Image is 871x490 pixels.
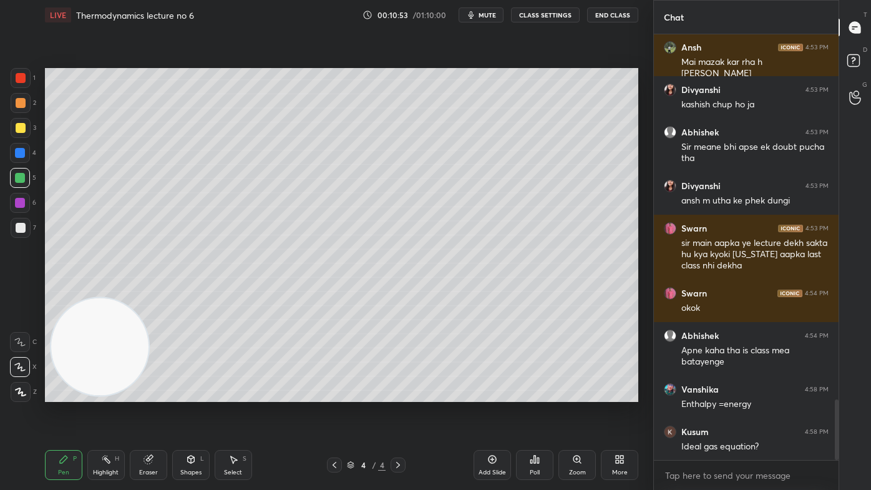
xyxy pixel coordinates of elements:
[805,290,829,297] div: 4:54 PM
[115,456,119,462] div: H
[459,7,504,22] button: mute
[654,34,839,461] div: grid
[862,80,867,89] p: G
[778,225,803,232] img: iconic-dark.1390631f.png
[10,332,37,352] div: C
[378,459,386,471] div: 4
[357,461,369,469] div: 4
[681,141,829,165] div: Sir meane bhi apse ek doubt pucha tha
[664,41,676,54] img: 7f600530b7d7470a8ac5da17b2e154f1.jpg
[681,330,719,341] h6: Abhishek
[200,456,204,462] div: L
[664,126,676,139] img: default.png
[681,127,719,138] h6: Abhishek
[569,469,586,476] div: Zoom
[479,11,496,19] span: mute
[180,469,202,476] div: Shapes
[10,143,36,163] div: 4
[681,42,701,53] h6: Ansh
[11,382,37,402] div: Z
[805,129,829,136] div: 4:53 PM
[681,384,719,395] h6: Vanshika
[479,469,506,476] div: Add Slide
[10,168,36,188] div: 5
[139,469,158,476] div: Eraser
[664,222,676,235] img: 6a1c7aebccec49f48b42d62e1fe9715a.jpg
[530,469,540,476] div: Poll
[93,469,119,476] div: Highlight
[10,357,37,377] div: X
[864,10,867,19] p: T
[511,7,580,22] button: CLASS SETTINGS
[863,45,867,54] p: D
[681,84,721,96] h6: Divyanshi
[664,84,676,96] img: 171e8f4d9d7042c38f1bfb7addfb683f.jpg
[681,237,829,272] div: sir main aapka ye lecture dekh sakta hu kya kyoki [US_STATE] aapka last class nhi dekha
[372,461,376,469] div: /
[681,56,829,80] div: Mai mazak kar rha h [PERSON_NAME]
[73,456,77,462] div: P
[777,290,802,297] img: iconic-dark.1390631f.png
[778,44,803,51] img: iconic-dark.1390631f.png
[805,428,829,436] div: 4:58 PM
[224,469,242,476] div: Select
[11,118,36,138] div: 3
[805,332,829,340] div: 4:54 PM
[805,225,829,232] div: 4:53 PM
[681,426,709,438] h6: Kusum
[11,93,36,113] div: 2
[805,386,829,393] div: 4:58 PM
[681,302,829,315] div: okok
[664,287,676,300] img: 6a1c7aebccec49f48b42d62e1fe9715a.jpg
[76,9,194,21] h4: Thermodynamics lecture no 6
[11,218,36,238] div: 7
[681,398,829,411] div: Enthalpy =energy
[612,469,628,476] div: More
[664,330,676,342] img: default.png
[681,180,721,192] h6: Divyanshi
[45,7,71,22] div: LIVE
[681,223,707,234] h6: Swarn
[664,383,676,396] img: 5ceafb8db4d140acbefc9a4ac7ca2b24.jpg
[11,68,36,88] div: 1
[58,469,69,476] div: Pen
[587,7,638,22] button: End Class
[805,44,829,51] div: 4:53 PM
[681,345,829,368] div: Apne kaha tha is class mea batayenge
[805,86,829,94] div: 4:53 PM
[10,193,36,213] div: 6
[805,182,829,190] div: 4:53 PM
[681,288,707,299] h6: Swarn
[681,441,829,453] div: Ideal gas equation?
[664,180,676,192] img: 171e8f4d9d7042c38f1bfb7addfb683f.jpg
[681,195,829,207] div: ansh m utha ke phek dungi
[654,1,694,34] p: Chat
[681,99,829,111] div: kashish chup ho ja
[664,426,676,438] img: 3
[243,456,246,462] div: S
